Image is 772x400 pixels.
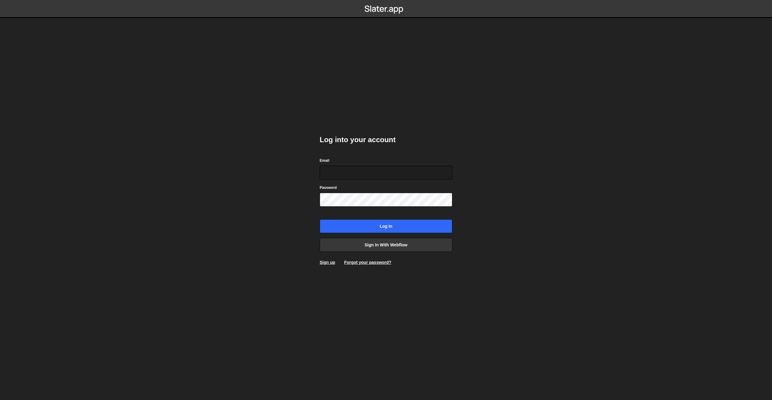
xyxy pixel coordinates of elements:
[344,260,391,265] a: Forgot your password?
[320,185,337,191] label: Password
[320,238,452,252] a: Sign in with Webflow
[320,260,335,265] a: Sign up
[320,135,452,145] h2: Log into your account
[320,158,329,164] label: Email
[320,219,452,233] input: Log in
